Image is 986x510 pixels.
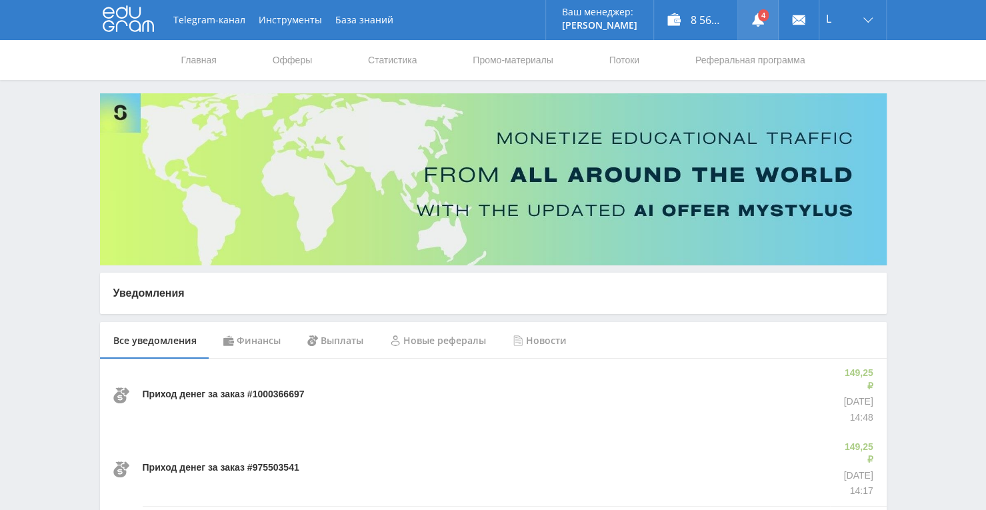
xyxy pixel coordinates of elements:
[841,367,873,393] p: 149,25 ₽
[294,322,377,359] div: Выплаты
[367,40,419,80] a: Статистика
[471,40,554,80] a: Промо-материалы
[826,13,831,24] span: L
[841,485,873,498] p: 14:17
[562,7,637,17] p: Ваш менеджер:
[694,40,807,80] a: Реферальная программа
[841,469,873,483] p: [DATE]
[143,388,305,401] p: Приход денег за заказ #1000366697
[210,322,294,359] div: Финансы
[143,461,299,475] p: Приход денег за заказ #975503541
[113,286,873,301] p: Уведомления
[100,93,887,265] img: Banner
[562,20,637,31] p: [PERSON_NAME]
[180,40,218,80] a: Главная
[100,322,210,359] div: Все уведомления
[841,441,873,467] p: 149,25 ₽
[841,411,873,425] p: 14:48
[271,40,314,80] a: Офферы
[499,322,580,359] div: Новости
[377,322,499,359] div: Новые рефералы
[607,40,641,80] a: Потоки
[841,395,873,409] p: [DATE]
